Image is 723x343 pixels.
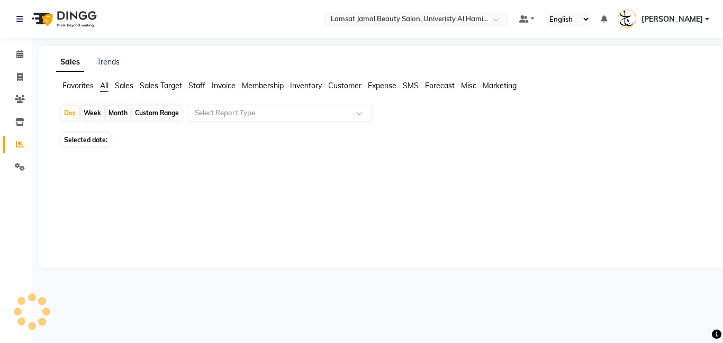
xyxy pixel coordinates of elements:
span: Selected date: [61,133,110,146]
div: Day [61,106,79,120]
span: Sales [115,81,133,90]
img: logo [27,4,100,34]
span: Inventory [290,81,322,90]
span: [PERSON_NAME] [641,14,703,25]
div: Month [106,106,130,120]
div: Week [81,106,104,120]
a: Sales [56,53,84,72]
span: Favorites [62,81,94,90]
a: Trends [97,57,120,67]
img: Lamsat Jamal [618,10,636,28]
span: Misc [461,81,476,90]
span: Membership [242,81,284,90]
span: Customer [328,81,361,90]
div: Custom Range [132,106,182,120]
span: Forecast [425,81,455,90]
span: Invoice [212,81,236,90]
span: Sales Target [140,81,182,90]
span: Staff [188,81,205,90]
span: Marketing [483,81,517,90]
span: SMS [403,81,419,90]
span: Expense [368,81,396,90]
span: All [100,81,109,90]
